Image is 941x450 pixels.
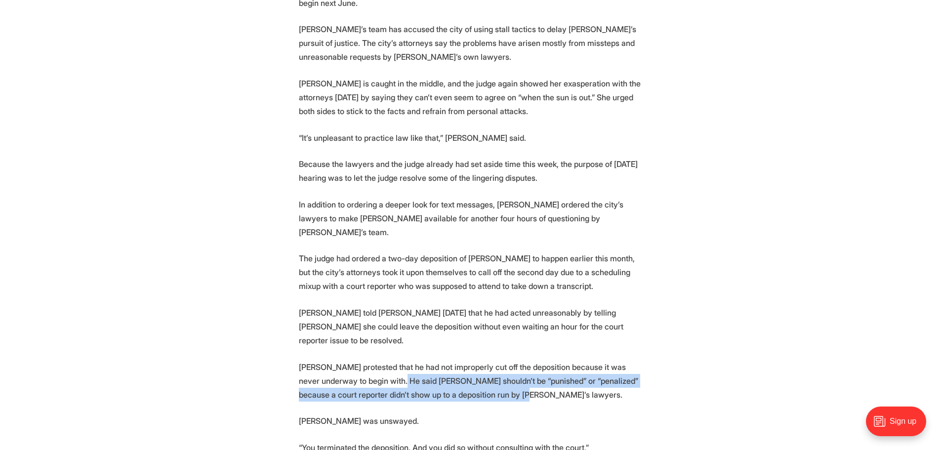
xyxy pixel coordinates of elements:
p: [PERSON_NAME] is caught in the middle, and the judge again showed her exasperation with the attor... [299,77,643,118]
p: [PERSON_NAME]’s team has accused the city of using stall tactics to delay [PERSON_NAME]’s pursuit... [299,22,643,64]
iframe: portal-trigger [858,402,941,450]
p: [PERSON_NAME] told [PERSON_NAME] [DATE] that he had acted unreasonably by telling [PERSON_NAME] s... [299,306,643,347]
p: Because the lawyers and the judge already had set aside time this week, the purpose of [DATE] hea... [299,157,643,185]
p: In addition to ordering a deeper look for text messages, [PERSON_NAME] ordered the city’s lawyers... [299,198,643,239]
p: The judge had ordered a two-day deposition of [PERSON_NAME] to happen earlier this month, but the... [299,251,643,293]
p: [PERSON_NAME] was unswayed. [299,414,643,428]
p: “It’s unpleasant to practice law like that,” [PERSON_NAME] said. [299,131,643,145]
p: [PERSON_NAME] protested that he had not improperly cut off the deposition because it was never un... [299,360,643,402]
